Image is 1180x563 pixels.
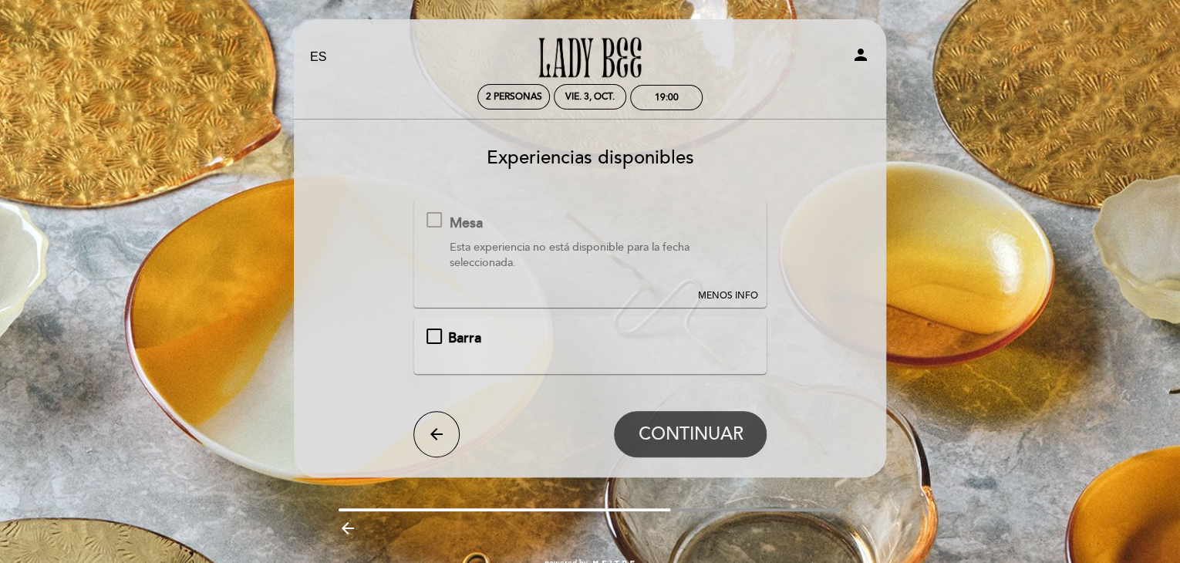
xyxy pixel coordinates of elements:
i: arrow_backward [339,519,357,538]
div: Mesa [450,214,754,234]
div: Esta experiencia no está disponible para la fecha seleccionada. [450,240,754,271]
span: Barra [448,329,481,346]
span: Experiencias disponibles [487,147,694,169]
button: arrow_back [413,411,460,457]
button: CONTINUAR [614,411,767,457]
span: MENOS INFO [697,289,757,302]
div: vie. 3, oct. [565,91,615,103]
i: person [851,46,870,64]
a: [DEMOGRAPHIC_DATA] Bee [494,36,686,79]
span: CONTINUAR [638,423,743,445]
button: person [851,46,870,69]
i: arrow_back [427,425,446,443]
div: 19:00 [655,92,679,103]
span: 2 personas [486,91,542,103]
button: MENOS INFO [693,200,762,302]
md-checkbox: Barra [426,329,754,349]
